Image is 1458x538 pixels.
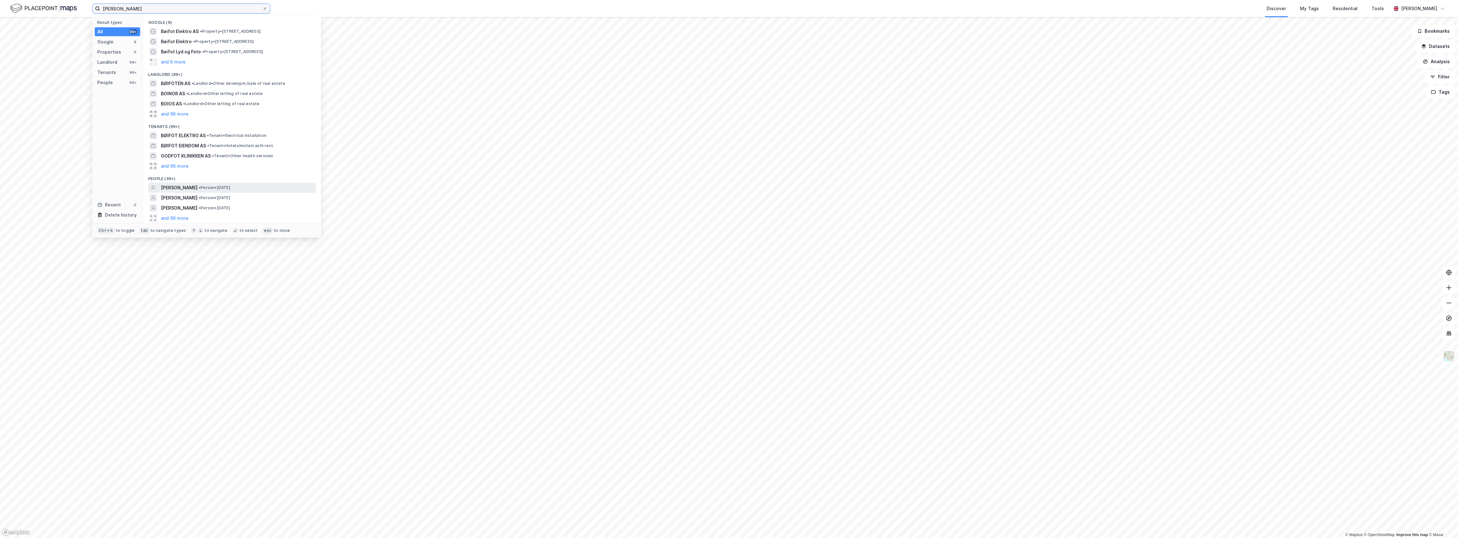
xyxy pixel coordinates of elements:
button: Analysis [1418,55,1455,68]
span: • [207,143,209,148]
div: 99+ [129,60,138,65]
a: OpenStreetMap [1364,533,1395,537]
span: [PERSON_NAME] [161,194,197,202]
div: Tenants (99+) [143,119,321,131]
div: Residential [1333,5,1358,12]
span: • [183,101,185,106]
span: [PERSON_NAME] [161,204,197,212]
span: Tenant • Electrical installation [207,133,266,138]
span: Property • [STREET_ADDRESS] [202,49,263,54]
span: • [199,195,201,200]
button: Filter [1425,71,1455,83]
div: [PERSON_NAME] [1401,5,1438,12]
span: • [212,153,214,158]
span: • [199,185,201,190]
div: Delete history [105,211,137,219]
button: Datasets [1416,40,1455,53]
span: Property • [STREET_ADDRESS] [193,39,254,44]
div: Tools [1372,5,1384,12]
div: Properties [97,48,121,56]
span: • [192,81,194,86]
div: to toggle [116,228,135,233]
span: BOIOS AS [161,100,182,108]
button: and 96 more [161,214,189,222]
button: Tags [1426,86,1455,98]
div: Kontrollprogram for chat [1426,508,1458,538]
a: Improve this map [1397,533,1428,537]
div: 0 [133,202,138,207]
div: My Tags [1300,5,1319,12]
div: to navigate types [150,228,186,233]
span: Person • [DATE] [199,185,230,190]
span: [PERSON_NAME] [161,184,197,192]
span: Property • [STREET_ADDRESS] [200,29,261,34]
div: esc [263,227,272,234]
a: Mapbox homepage [2,529,30,536]
span: GODFOT KLINIKKEN AS [161,152,211,160]
div: Ctrl + k [97,227,114,234]
span: Person • [DATE] [199,195,230,200]
span: Bøifot Lyd og Foto [161,48,201,56]
span: • [199,205,201,210]
div: Tenants [97,69,116,76]
button: and 96 more [161,110,189,118]
img: logo.f888ab2527a4732fd821a326f86c7f29.svg [10,3,77,14]
a: Mapbox [1345,533,1363,537]
input: Search by address, cadastre, landlords, tenants or people [100,4,262,13]
div: 0 [133,50,138,55]
div: to navigate [204,228,227,233]
span: Landlord • Other developm./sale of real estate [192,81,285,86]
img: Z [1443,350,1455,362]
div: Landlord (99+) [143,67,321,78]
span: Bøifot Elektro AS [161,28,199,35]
span: Bøifot Elektro [161,38,192,45]
span: • [193,39,195,44]
div: tab [140,227,149,234]
span: BØIFOT ELEKTRO AS [161,132,206,139]
div: 99+ [129,80,138,85]
div: 99+ [129,29,138,34]
div: Result types [97,20,140,25]
span: Landlord • Other letting of real estate [186,91,263,96]
span: Landlord • Other letting of real estate [183,101,260,106]
div: 99+ [129,70,138,75]
div: People (99+) [143,171,321,183]
button: and 6 more [161,58,186,66]
div: 9 [133,39,138,44]
button: and 96 more [161,162,189,170]
span: • [186,91,188,96]
div: Landlord [97,58,117,66]
div: Google (9) [143,15,321,26]
span: Tenant • Hotels/motels with rest. [207,143,274,148]
span: • [202,49,204,54]
button: Bookmarks [1412,25,1455,37]
div: All [97,28,103,36]
div: Google [97,38,113,46]
div: to close [274,228,290,233]
div: People [97,79,113,86]
span: BØIFOTEN AS [161,80,190,87]
span: BOINOR AS [161,90,185,98]
iframe: Chat Widget [1426,508,1458,538]
span: • [207,133,209,138]
span: Person • [DATE] [199,205,230,211]
span: Tenant • Other health services [212,153,273,158]
div: Recent [97,201,121,209]
span: BØIFOT EIENDOM AS [161,142,206,150]
div: Discover [1267,5,1286,12]
div: to select [239,228,258,233]
span: • [200,29,202,34]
